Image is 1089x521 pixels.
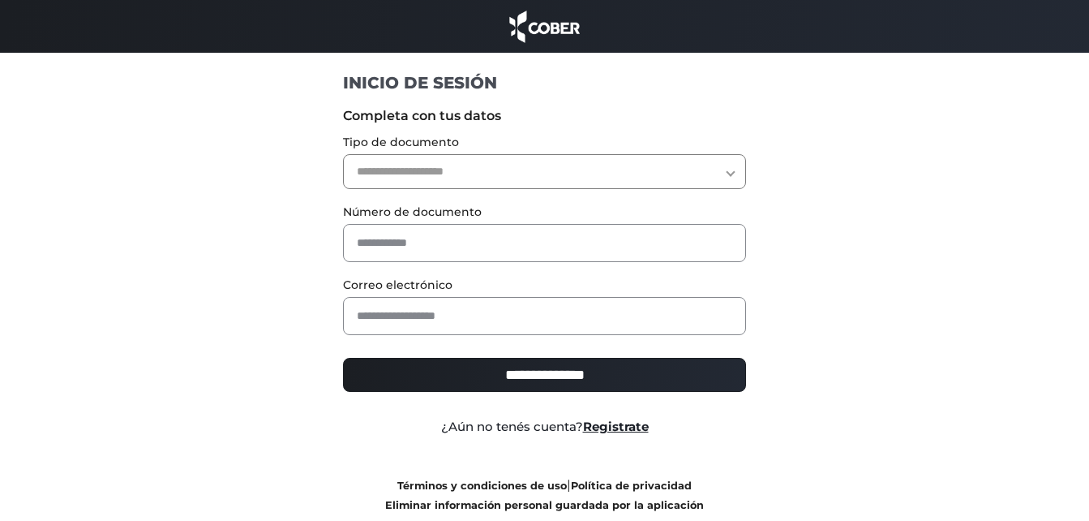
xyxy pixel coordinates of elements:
[583,419,649,434] a: Registrate
[343,106,746,126] label: Completa con tus datos
[331,418,758,437] div: ¿Aún no tenés cuenta?
[343,204,746,221] label: Número de documento
[571,480,692,492] a: Política de privacidad
[331,476,758,515] div: |
[343,134,746,151] label: Tipo de documento
[505,8,585,45] img: cober_marca.png
[343,72,746,93] h1: INICIO DE SESIÓN
[343,277,746,294] label: Correo electrónico
[397,480,567,492] a: Términos y condiciones de uso
[385,499,704,511] a: Eliminar información personal guardada por la aplicación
